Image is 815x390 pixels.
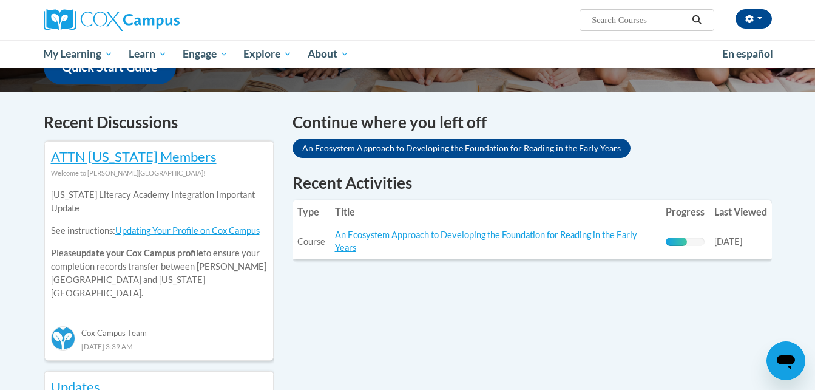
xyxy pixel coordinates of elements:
[175,40,236,68] a: Engage
[51,180,267,309] div: Please to ensure your completion records transfer between [PERSON_NAME][GEOGRAPHIC_DATA] and [US_...
[661,200,709,224] th: Progress
[44,111,274,134] h4: Recent Discussions
[51,318,267,340] div: Cox Campus Team
[335,230,637,253] a: An Ecosystem Approach to Developing the Foundation for Reading in the Early Years
[76,248,203,258] b: update your Cox Campus profile
[43,47,113,61] span: My Learning
[293,172,772,194] h1: Recent Activities
[736,9,772,29] button: Account Settings
[183,47,228,61] span: Engage
[300,40,357,68] a: About
[51,224,267,238] p: See instructions:
[51,148,217,165] a: ATTN [US_STATE] Members
[44,9,180,31] img: Cox Campus
[722,47,773,60] span: En español
[590,13,688,27] input: Search Courses
[293,200,330,224] th: Type
[51,326,75,351] img: Cox Campus Team
[25,40,790,68] div: Main menu
[235,40,300,68] a: Explore
[51,166,267,180] div: Welcome to [PERSON_NAME][GEOGRAPHIC_DATA]!
[44,9,274,31] a: Cox Campus
[129,47,167,61] span: Learn
[714,41,781,67] a: En español
[51,340,267,353] div: [DATE] 3:39 AM
[714,236,742,247] span: [DATE]
[666,238,688,246] div: Progress, %
[297,236,325,247] span: Course
[121,40,175,68] a: Learn
[51,188,267,215] p: [US_STATE] Literacy Academy Integration Important Update
[36,40,121,68] a: My Learning
[308,47,349,61] span: About
[115,225,260,236] a: Updating Your Profile on Cox Campus
[688,13,706,27] button: Search
[709,200,772,224] th: Last Viewed
[243,47,292,61] span: Explore
[766,341,805,380] iframe: Button to launch messaging window
[293,111,772,134] h4: Continue where you left off
[293,139,631,158] a: An Ecosystem Approach to Developing the Foundation for Reading in the Early Years
[330,200,661,224] th: Title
